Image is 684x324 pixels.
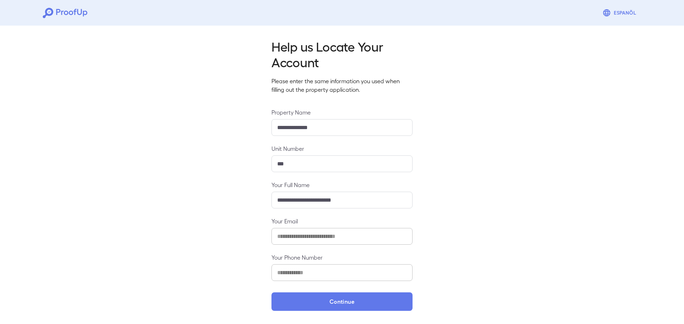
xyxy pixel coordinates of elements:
p: Please enter the same information you used when filling out the property application. [271,77,413,94]
h2: Help us Locate Your Account [271,38,413,70]
button: Espanõl [600,6,641,20]
label: Unit Number [271,144,413,153]
label: Your Phone Number [271,253,413,261]
label: Your Email [271,217,413,225]
button: Continue [271,292,413,311]
label: Property Name [271,108,413,116]
label: Your Full Name [271,181,413,189]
